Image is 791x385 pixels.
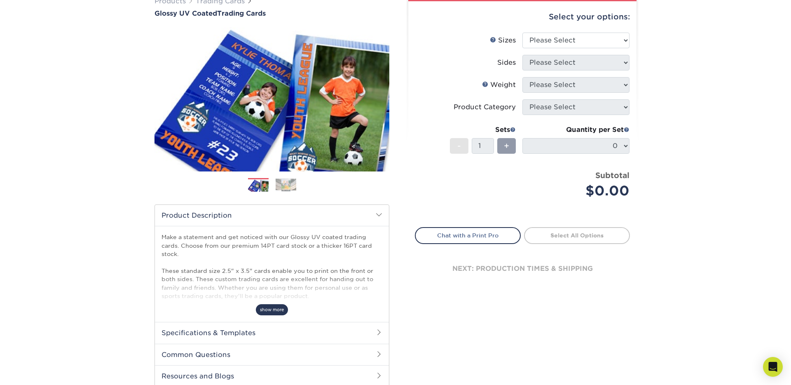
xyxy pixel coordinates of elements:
[154,9,389,17] a: Glossy UV CoatedTrading Cards
[155,344,389,365] h2: Common Questions
[524,227,630,244] a: Select All Options
[276,178,296,191] img: Trading Cards 02
[248,178,269,193] img: Trading Cards 01
[454,102,516,112] div: Product Category
[595,171,630,180] strong: Subtotal
[415,244,630,293] div: next: production times & shipping
[497,58,516,68] div: Sides
[529,181,630,201] div: $0.00
[457,140,461,152] span: -
[154,18,389,181] img: Glossy UV Coated 01
[161,233,382,334] p: Make a statement and get noticed with our Glossy UV coated trading cards. Choose from our premium...
[155,322,389,343] h2: Specifications & Templates
[256,304,288,315] span: show more
[415,1,630,33] div: Select your options:
[154,9,217,17] span: Glossy UV Coated
[415,227,521,244] a: Chat with a Print Pro
[450,125,516,135] div: Sets
[490,35,516,45] div: Sizes
[763,357,783,377] div: Open Intercom Messenger
[154,9,389,17] h1: Trading Cards
[155,205,389,226] h2: Product Description
[522,125,630,135] div: Quantity per Set
[482,80,516,90] div: Weight
[504,140,509,152] span: +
